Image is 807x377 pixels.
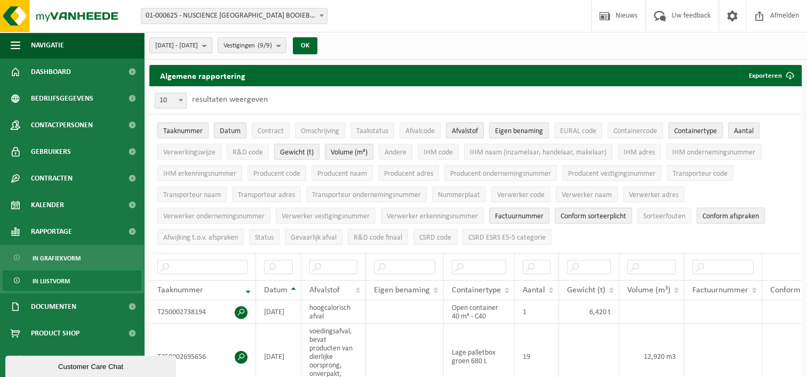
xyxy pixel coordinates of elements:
span: Taaknummer [163,127,203,135]
span: R&D code finaal [354,234,402,242]
span: Omschrijving [301,127,339,135]
span: Afvalcode [405,127,435,135]
button: R&D codeR&amp;D code: Activate to sort [227,144,269,160]
button: Verwerker vestigingsnummerVerwerker vestigingsnummer: Activate to sort [276,208,375,224]
span: Vestigingen [223,38,272,54]
button: ContainercodeContainercode: Activate to sort [608,122,663,138]
span: Andere [385,149,406,157]
span: Taaknummer [157,286,203,294]
button: Conform afspraken : Activate to sort [697,208,765,224]
span: Datum [264,286,287,294]
span: Gebruikers [31,138,71,165]
button: AfvalstofAfvalstof: Activate to sort [446,122,484,138]
span: Producent naam [317,170,367,178]
span: Product Shop [31,320,79,347]
span: Transporteur naam [163,191,221,199]
button: CSRD codeCSRD code: Activate to sort [413,229,457,245]
span: Producent ondernemingsnummer [450,170,551,178]
span: Bedrijfsgegevens [31,85,93,112]
button: Transporteur codeTransporteur code: Activate to sort [667,165,733,181]
label: resultaten weergeven [192,95,268,104]
button: DatumDatum: Activate to sort [214,122,246,138]
button: Eigen benamingEigen benaming: Activate to sort [489,122,549,138]
span: Aantal [523,286,545,294]
span: Eigen benaming [495,127,543,135]
span: Verwerker naam [562,191,612,199]
span: Kalender [31,192,64,218]
button: Verwerker erkenningsnummerVerwerker erkenningsnummer: Activate to sort [381,208,484,224]
span: Transporteur code [673,170,728,178]
button: IHM erkenningsnummerIHM erkenningsnummer: Activate to sort [157,165,242,181]
span: Containertype [674,127,717,135]
span: Aantal [734,127,754,135]
button: StatusStatus: Activate to sort [249,229,279,245]
td: hoogcalorisch afval [301,300,366,324]
button: FactuurnummerFactuurnummer: Activate to sort [489,208,549,224]
span: Verwerker erkenningsnummer [387,212,478,220]
span: Producent code [253,170,300,178]
button: Producent codeProducent code: Activate to sort [247,165,306,181]
span: Dashboard [31,59,71,85]
button: Producent adresProducent adres: Activate to sort [378,165,439,181]
button: Gewicht (t)Gewicht (t): Activate to sort [274,144,319,160]
span: Volume (m³) [627,286,670,294]
span: 10 [155,93,187,109]
button: Verwerker naamVerwerker naam: Activate to sort [556,186,618,202]
button: EURAL codeEURAL code: Activate to sort [554,122,602,138]
span: Verwerker code [497,191,545,199]
span: Conform afspraken [702,212,759,220]
td: 1 [515,300,559,324]
button: TaakstatusTaakstatus: Activate to sort [350,122,394,138]
button: IHM naam (inzamelaar, handelaar, makelaar)IHM naam (inzamelaar, handelaar, makelaar): Activate to... [464,144,612,160]
button: Verwerker adresVerwerker adres: Activate to sort [623,186,684,202]
button: NummerplaatNummerplaat: Activate to sort [432,186,486,202]
span: Gevaarlijk afval [291,234,337,242]
span: Afvalstof [309,286,340,294]
button: Gevaarlijk afval : Activate to sort [285,229,342,245]
td: 6,420 t [559,300,619,324]
button: SorteerfoutenSorteerfouten: Activate to sort [637,208,691,224]
button: Exporteren [740,65,801,86]
span: Containercode [613,127,657,135]
span: Rapportage [31,218,72,245]
span: [DATE] - [DATE] [155,38,198,54]
iframe: chat widget [5,354,178,377]
button: ContractContract: Activate to sort [252,122,290,138]
button: Producent naamProducent naam: Activate to sort [311,165,373,181]
button: AantalAantal: Activate to sort [728,122,760,138]
button: Vestigingen(9/9) [218,37,286,53]
td: [DATE] [256,300,301,324]
span: Acceptatievoorwaarden [31,347,117,373]
span: Conform sorteerplicht [561,212,626,220]
button: Transporteur naamTransporteur naam: Activate to sort [157,186,227,202]
button: Verwerker ondernemingsnummerVerwerker ondernemingsnummer: Activate to sort [157,208,270,224]
span: Factuurnummer [692,286,748,294]
span: Navigatie [31,32,64,59]
span: Documenten [31,293,76,320]
span: Containertype [452,286,501,294]
button: Verwerker codeVerwerker code: Activate to sort [491,186,550,202]
button: TaaknummerTaaknummer: Activate to remove sorting [157,122,209,138]
span: Status [255,234,274,242]
span: IHM erkenningsnummer [163,170,236,178]
span: Producent adres [384,170,433,178]
span: Nummerplaat [438,191,480,199]
button: Producent vestigingsnummerProducent vestigingsnummer: Activate to sort [562,165,661,181]
span: 01-000625 - NUSCIENCE BELGIUM BOOIEBOS - DRONGEN [141,9,327,23]
span: CSRD code [419,234,451,242]
td: T250002738194 [149,300,256,324]
span: CSRD ESRS E5-5 categorie [468,234,546,242]
button: Producent ondernemingsnummerProducent ondernemingsnummer: Activate to sort [444,165,557,181]
span: Producent vestigingsnummer [568,170,656,178]
button: Transporteur ondernemingsnummerTransporteur ondernemingsnummer : Activate to sort [306,186,427,202]
span: Taakstatus [356,127,388,135]
span: In grafiekvorm [33,248,81,268]
span: Transporteur ondernemingsnummer [312,191,421,199]
button: VerwerkingswijzeVerwerkingswijze: Activate to sort [157,144,221,160]
span: Afwijking t.o.v. afspraken [163,234,238,242]
span: Verwerker ondernemingsnummer [163,212,265,220]
button: R&D code finaalR&amp;D code finaal: Activate to sort [348,229,408,245]
a: In grafiekvorm [3,248,141,268]
button: IHM ondernemingsnummerIHM ondernemingsnummer: Activate to sort [666,144,761,160]
button: Conform sorteerplicht : Activate to sort [555,208,632,224]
